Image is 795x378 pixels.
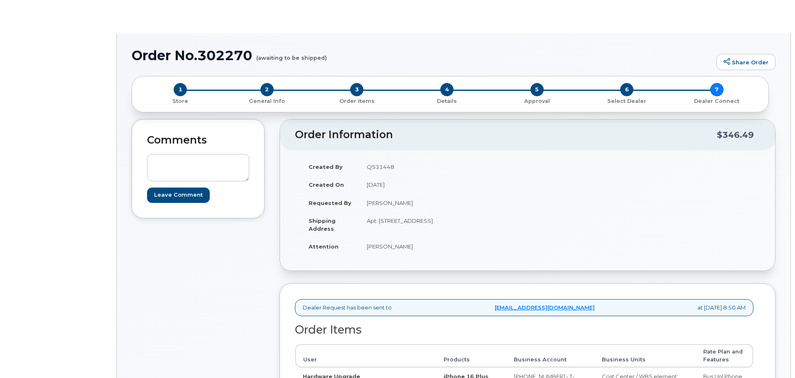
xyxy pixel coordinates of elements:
[350,83,363,96] span: 3
[226,98,309,105] p: General Info
[716,54,775,71] a: Share Order
[359,194,521,212] td: [PERSON_NAME]
[309,181,344,188] strong: Created On
[440,83,454,96] span: 4
[309,163,343,170] strong: Created By
[142,98,219,105] p: Store
[402,96,492,105] a: 4 Details
[132,48,712,63] h1: Order No.302270
[260,83,274,96] span: 2
[256,48,327,61] small: (awaiting to be shipped)
[620,83,633,96] span: 6
[295,344,436,367] th: User
[436,344,506,367] th: Products
[359,237,521,256] td: [PERSON_NAME]
[315,98,399,105] p: Order Items
[492,96,582,105] a: 5 Approval
[696,344,753,367] th: Rate Plan and Features
[312,96,402,105] a: 3 Order Items
[139,96,222,105] a: 1 Store
[295,129,717,141] h2: Order Information
[495,304,595,312] a: [EMAIL_ADDRESS][DOMAIN_NAME]
[309,217,336,232] strong: Shipping Address
[594,344,695,367] th: Business Units
[295,299,753,316] div: Dealer Request has been sent to at [DATE] 8:50 AM
[222,96,312,105] a: 2 General Info
[506,344,594,367] th: Business Account
[717,127,754,143] div: $346.49
[295,324,753,336] h2: Order Items
[147,188,210,203] input: Leave Comment
[582,96,672,105] a: 6 Select Dealer
[585,98,669,105] p: Select Dealer
[147,134,249,146] h2: Comments
[359,176,521,194] td: [DATE]
[405,98,489,105] p: Details
[495,98,579,105] p: Approval
[359,158,521,176] td: Q531448
[309,200,351,206] strong: Requested By
[359,212,521,237] td: Apt. [STREET_ADDRESS]
[309,243,339,250] strong: Attention
[174,83,187,96] span: 1
[530,83,544,96] span: 5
